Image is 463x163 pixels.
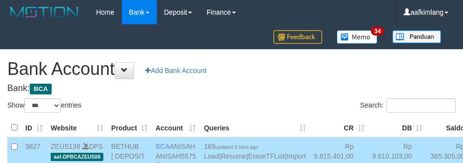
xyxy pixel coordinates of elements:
[273,30,322,44] img: Feedback.jpg
[21,118,47,137] th: ID: activate to sort column ascending
[204,143,258,150] span: 169
[7,84,456,93] h4: Bank:
[248,152,285,160] a: EraseTFList
[386,98,456,113] input: Search:
[337,30,378,44] img: Button%20Memo.svg
[152,118,200,137] th: Account: activate to sort column ascending
[221,152,246,160] a: Resume
[392,30,441,43] img: panduan.png
[371,27,384,36] span: 34
[155,152,196,160] a: ANISAH5575
[139,62,212,79] a: Add Bank Account
[310,118,368,137] th: CR: activate to sort column ascending
[368,118,427,137] th: DB: activate to sort column ascending
[329,24,385,49] a: 34
[51,153,103,161] span: aaf-DPBCAZEUS08
[7,98,81,113] label: Show entries
[51,143,80,150] a: ZEUS138
[360,98,456,113] label: Search:
[215,145,258,150] span: updated 3 mins ago
[47,118,107,137] th: Website: activate to sort column ascending
[107,118,152,137] th: Product: activate to sort column ascending
[200,118,309,137] th: Queries: activate to sort column ascending
[7,59,456,79] h1: Bank Account
[30,84,52,94] span: BCA
[24,98,61,113] select: Showentries
[7,5,81,19] img: MOTION_logo.png
[155,143,170,150] span: BCA
[204,152,219,160] a: Load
